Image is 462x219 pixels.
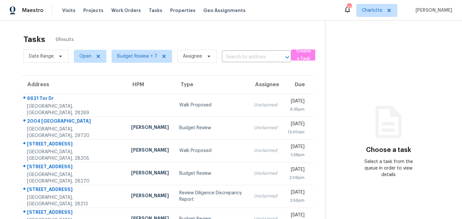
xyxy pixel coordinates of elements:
[254,125,277,131] div: Unclaimed
[254,147,277,154] div: Unclaimed
[179,190,244,203] div: Review Diligence Discrepancy Report
[222,52,273,62] input: Search by address
[62,7,75,14] span: Visits
[27,103,121,116] div: [GEOGRAPHIC_DATA], [GEOGRAPHIC_DATA], 28269
[288,98,305,106] div: [DATE]
[179,170,244,177] div: Budget Review
[413,7,452,14] span: [PERSON_NAME]
[56,36,74,43] span: 6 Results
[288,197,305,204] div: 2:56pm
[111,7,141,14] span: Work Orders
[126,75,174,94] th: HPM
[288,129,305,135] div: 12:00am
[254,170,277,177] div: Unclaimed
[27,141,121,149] div: [STREET_ADDRESS]
[288,144,305,152] div: [DATE]
[131,192,169,200] div: [PERSON_NAME]
[27,149,121,162] div: [GEOGRAPHIC_DATA], [GEOGRAPHIC_DATA], 28205
[131,147,169,155] div: [PERSON_NAME]
[254,102,277,108] div: Unclaimed
[174,75,249,94] th: Type
[288,189,305,197] div: [DATE]
[27,118,121,126] div: 2004 [GEOGRAPHIC_DATA]
[294,48,312,62] span: Create a Task
[254,193,277,199] div: Unclaimed
[170,7,196,14] span: Properties
[288,174,305,181] div: 2:06pm
[23,36,45,43] h2: Tasks
[131,170,169,178] div: [PERSON_NAME]
[117,53,157,60] span: Budget Review + 7
[131,124,169,132] div: [PERSON_NAME]
[288,106,305,113] div: 4:35pm
[203,7,246,14] span: Geo Assignments
[149,8,162,13] span: Tasks
[283,53,292,62] button: Open
[288,152,305,158] div: 1:38pm
[249,75,282,94] th: Assignee
[21,75,126,94] th: Address
[347,4,351,10] div: 33
[282,75,315,94] th: Due
[22,7,44,14] span: Maestro
[357,158,420,178] div: Select a task from the queue in order to view details
[27,186,121,194] div: [STREET_ADDRESS]
[27,209,121,217] div: [STREET_ADDRESS]
[288,121,305,129] div: [DATE]
[183,53,202,60] span: Assignee
[179,147,244,154] div: Walk Proposed
[29,53,54,60] span: Date Range
[288,166,305,174] div: [DATE]
[27,171,121,185] div: [GEOGRAPHIC_DATA], [GEOGRAPHIC_DATA], 28270
[27,163,121,171] div: [STREET_ADDRESS]
[27,194,121,207] div: [GEOGRAPHIC_DATA], [GEOGRAPHIC_DATA], 28213
[27,126,121,139] div: [GEOGRAPHIC_DATA], [GEOGRAPHIC_DATA], 29720
[366,147,411,153] h3: Choose a task
[362,7,382,14] span: Charlotte
[179,125,244,131] div: Budget Review
[291,49,315,61] button: Create a Task
[79,53,91,60] span: Open
[27,95,121,103] div: 6621 Tor Dr
[179,102,244,108] div: Walk Proposed
[83,7,103,14] span: Projects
